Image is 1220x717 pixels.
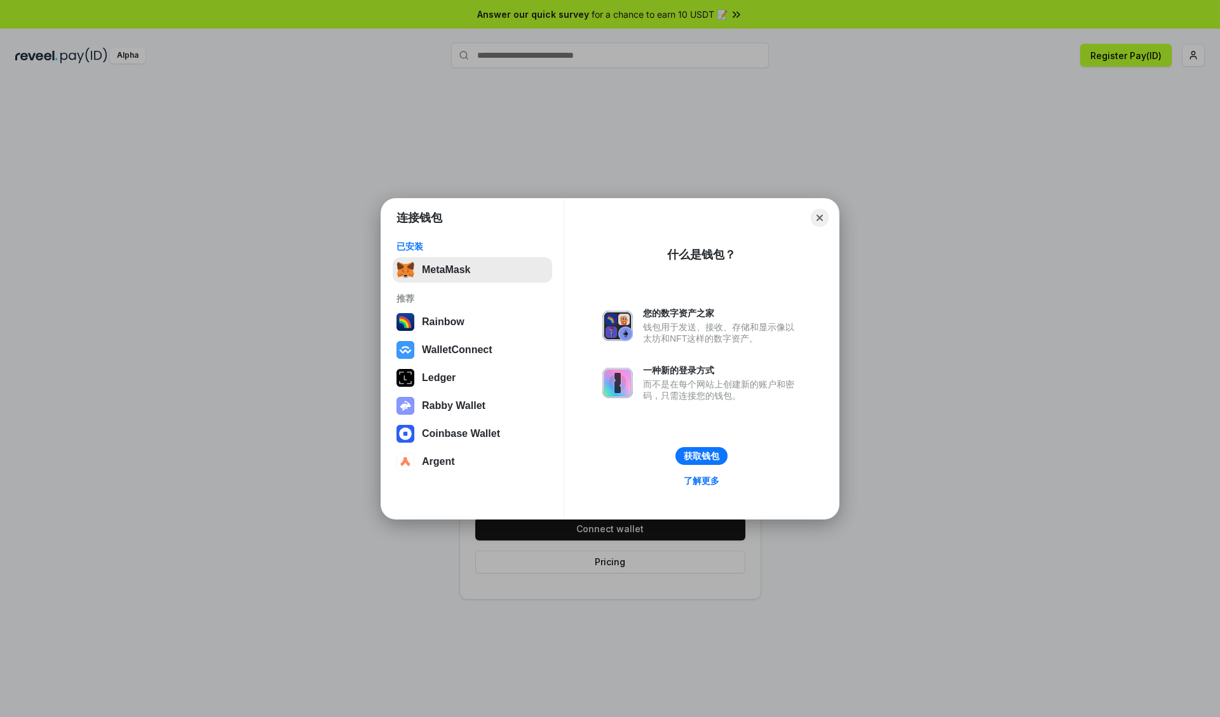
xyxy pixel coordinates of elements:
[393,365,552,391] button: Ledger
[643,321,801,344] div: 钱包用于发送、接收、存储和显示像以太坊和NFT这样的数字资产。
[602,311,633,341] img: svg+xml,%3Csvg%20xmlns%3D%22http%3A%2F%2Fwww.w3.org%2F2000%2Fsvg%22%20fill%3D%22none%22%20viewBox...
[667,247,736,262] div: 什么是钱包？
[396,369,414,387] img: svg+xml,%3Csvg%20xmlns%3D%22http%3A%2F%2Fwww.w3.org%2F2000%2Fsvg%22%20width%3D%2228%22%20height%3...
[684,450,719,462] div: 获取钱包
[675,447,728,465] button: 获取钱包
[811,209,829,227] button: Close
[643,365,801,376] div: 一种新的登录方式
[422,372,456,384] div: Ledger
[393,393,552,419] button: Rabby Wallet
[684,475,719,486] div: 了解更多
[396,453,414,471] img: svg+xml,%3Csvg%20width%3D%2228%22%20height%3D%2228%22%20viewBox%3D%220%200%2028%2028%22%20fill%3D...
[602,368,633,398] img: svg+xml,%3Csvg%20xmlns%3D%22http%3A%2F%2Fwww.w3.org%2F2000%2Fsvg%22%20fill%3D%22none%22%20viewBox...
[422,264,470,276] div: MetaMask
[643,307,801,319] div: 您的数字资产之家
[422,344,492,356] div: WalletConnect
[393,257,552,283] button: MetaMask
[396,210,442,225] h1: 连接钱包
[393,309,552,335] button: Rainbow
[396,425,414,443] img: svg+xml,%3Csvg%20width%3D%2228%22%20height%3D%2228%22%20viewBox%3D%220%200%2028%2028%22%20fill%3D...
[676,472,727,489] a: 了解更多
[396,341,414,359] img: svg+xml,%3Csvg%20width%3D%2228%22%20height%3D%2228%22%20viewBox%3D%220%200%2028%2028%22%20fill%3D...
[643,379,801,401] div: 而不是在每个网站上创建新的账户和密码，只需连接您的钱包。
[396,397,414,415] img: svg+xml,%3Csvg%20xmlns%3D%22http%3A%2F%2Fwww.w3.org%2F2000%2Fsvg%22%20fill%3D%22none%22%20viewBox...
[422,400,485,412] div: Rabby Wallet
[396,261,414,279] img: svg+xml,%3Csvg%20fill%3D%22none%22%20height%3D%2233%22%20viewBox%3D%220%200%2035%2033%22%20width%...
[396,241,548,252] div: 已安装
[393,337,552,363] button: WalletConnect
[393,449,552,474] button: Argent
[422,428,500,439] div: Coinbase Wallet
[396,313,414,331] img: svg+xml,%3Csvg%20width%3D%22120%22%20height%3D%22120%22%20viewBox%3D%220%200%20120%20120%22%20fil...
[396,293,548,304] div: 推荐
[393,421,552,446] button: Coinbase Wallet
[422,456,455,467] div: Argent
[422,316,464,328] div: Rainbow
